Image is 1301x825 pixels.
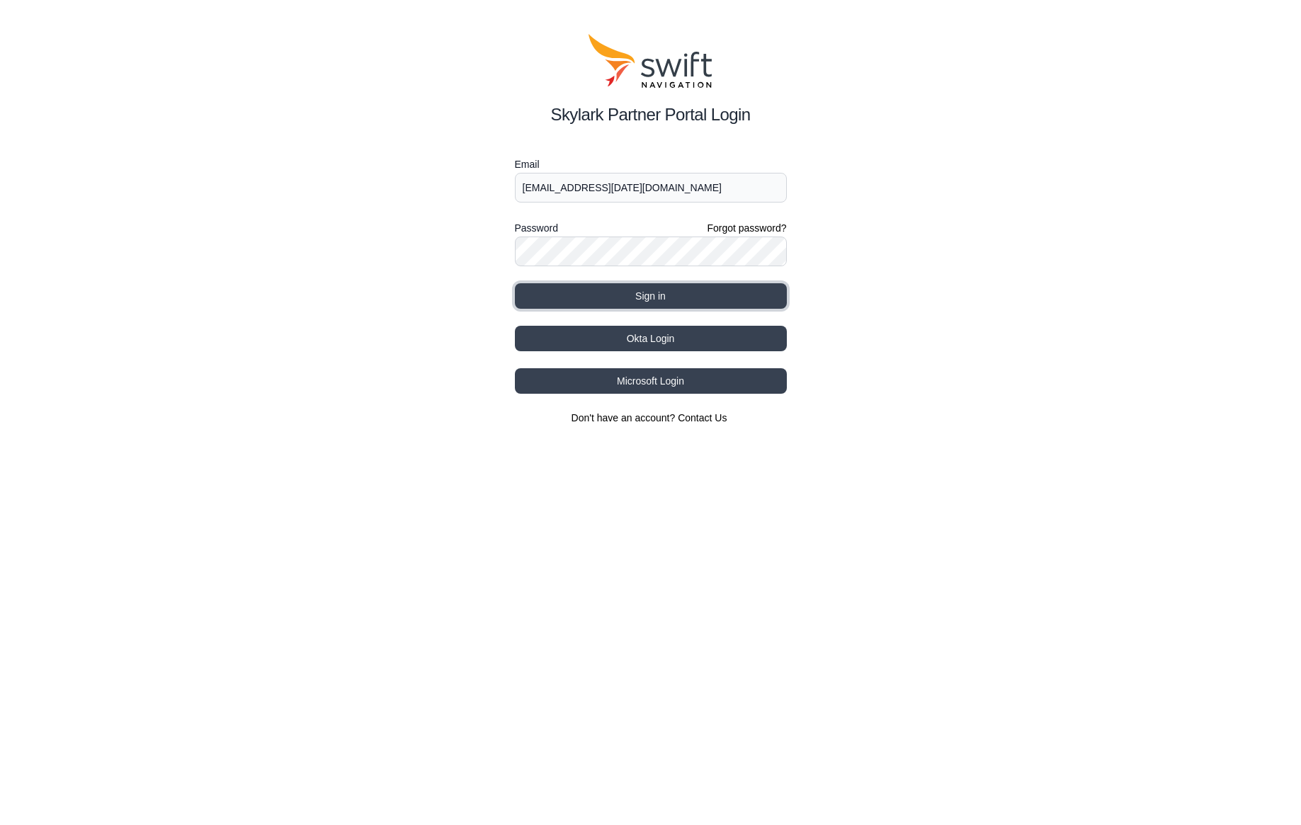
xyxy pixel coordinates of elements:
[515,368,787,394] button: Microsoft Login
[515,156,787,173] label: Email
[515,102,787,127] h2: Skylark Partner Portal Login
[515,220,558,237] label: Password
[515,283,787,309] button: Sign in
[678,412,727,423] a: Contact Us
[707,221,786,235] a: Forgot password?
[515,411,787,425] section: Don't have an account?
[515,326,787,351] button: Okta Login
